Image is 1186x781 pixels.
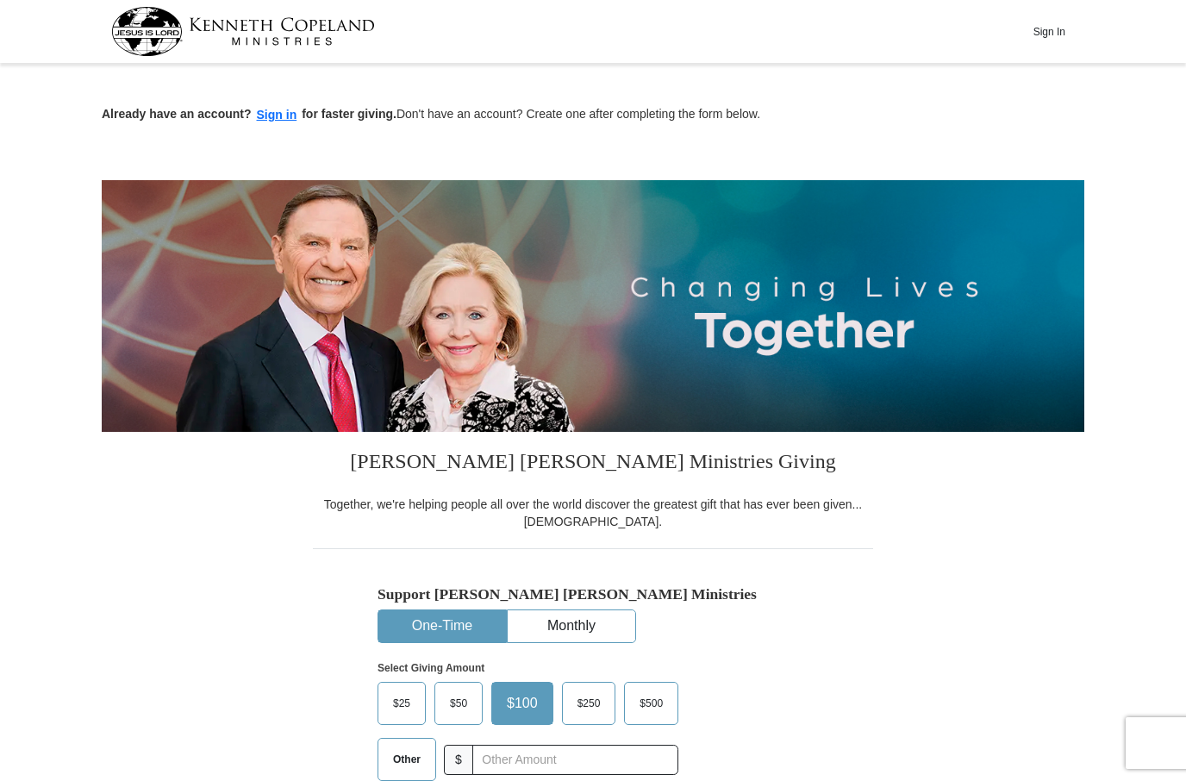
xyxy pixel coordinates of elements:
span: $100 [498,690,546,716]
span: $ [444,745,473,775]
strong: Select Giving Amount [378,662,484,674]
h3: [PERSON_NAME] [PERSON_NAME] Ministries Giving [313,432,873,496]
button: One-Time [378,610,506,642]
span: $500 [631,690,671,716]
span: Other [384,747,429,772]
div: Together, we're helping people all over the world discover the greatest gift that has ever been g... [313,496,873,530]
button: Sign In [1023,18,1075,45]
button: Monthly [508,610,635,642]
p: Don't have an account? Create one after completing the form below. [102,105,1084,125]
span: $250 [569,690,609,716]
strong: Already have an account? for faster giving. [102,107,396,121]
span: $25 [384,690,419,716]
button: Sign in [252,105,303,125]
h5: Support [PERSON_NAME] [PERSON_NAME] Ministries [378,585,808,603]
input: Other Amount [472,745,678,775]
span: $50 [441,690,476,716]
img: kcm-header-logo.svg [111,7,375,56]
